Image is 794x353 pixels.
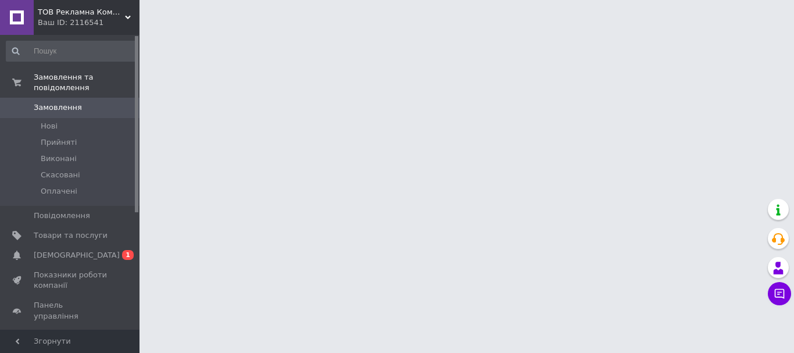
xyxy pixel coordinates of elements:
span: Замовлення [34,102,82,113]
div: Ваш ID: 2116541 [38,17,140,28]
span: [DEMOGRAPHIC_DATA] [34,250,120,261]
span: Оплачені [41,186,77,197]
span: 1 [122,250,134,260]
span: ТОВ Рекламна Компанія «Артель» [38,7,125,17]
span: Нові [41,121,58,131]
span: Замовлення та повідомлення [34,72,140,93]
input: Пошук [6,41,137,62]
span: Показники роботи компанії [34,270,108,291]
span: Прийняті [41,137,77,148]
span: Панель управління [34,300,108,321]
span: Виконані [41,154,77,164]
span: Повідомлення [34,211,90,221]
button: Чат з покупцем [768,282,791,305]
span: Товари та послуги [34,230,108,241]
span: Скасовані [41,170,80,180]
